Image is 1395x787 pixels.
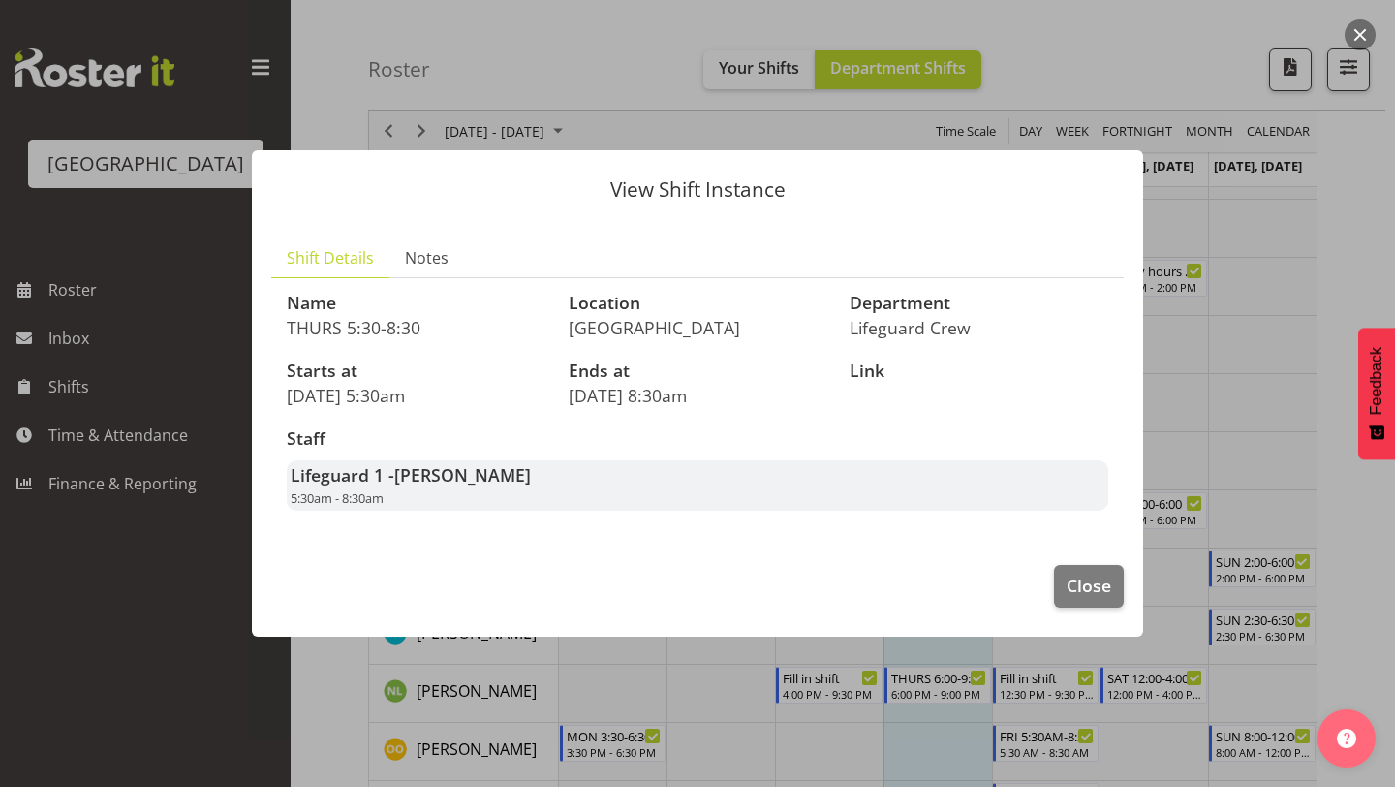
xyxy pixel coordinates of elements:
strong: Lifeguard 1 - [291,463,531,487]
h3: Ends at [569,362,827,381]
span: 5:30am - 8:30am [291,489,384,507]
img: help-xxl-2.png [1337,729,1356,748]
p: THURS 5:30-8:30 [287,317,545,338]
button: Close [1054,565,1124,608]
p: View Shift Instance [271,179,1124,200]
span: Close [1067,573,1111,598]
p: Lifeguard Crew [850,317,1108,338]
h3: Starts at [287,362,545,381]
h3: Department [850,294,1108,313]
p: [DATE] 5:30am [287,385,545,406]
p: [GEOGRAPHIC_DATA] [569,317,827,338]
button: Feedback - Show survey [1358,328,1395,459]
p: [DATE] 8:30am [569,385,827,406]
h3: Name [287,294,545,313]
span: Feedback [1368,347,1385,415]
span: Notes [405,246,449,269]
span: [PERSON_NAME] [394,463,531,487]
span: Shift Details [287,246,374,269]
h3: Staff [287,429,1108,449]
h3: Location [569,294,827,313]
h3: Link [850,362,1108,381]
